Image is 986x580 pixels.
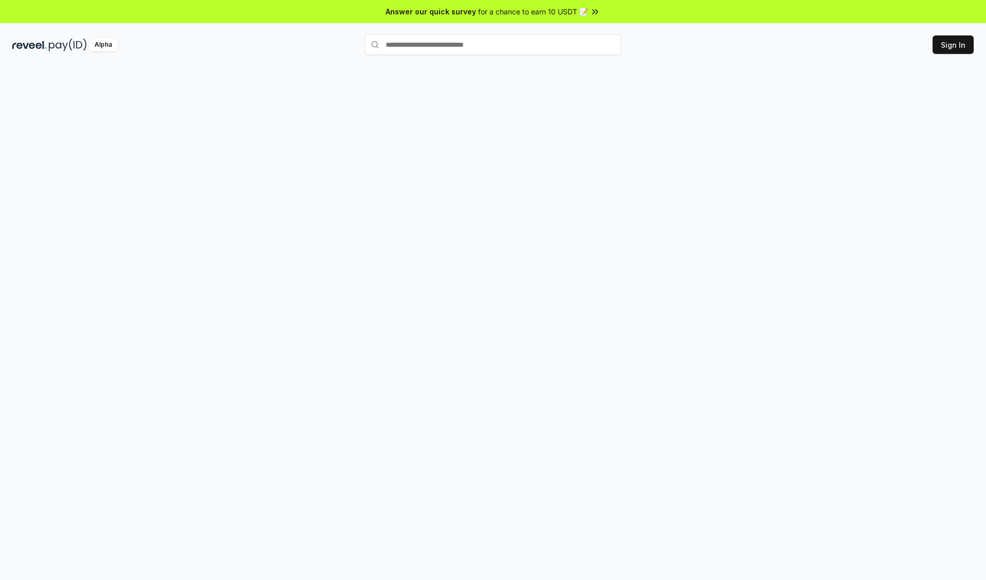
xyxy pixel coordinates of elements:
div: Alpha [89,39,118,51]
span: for a chance to earn 10 USDT 📝 [478,6,588,17]
img: pay_id [49,39,87,51]
button: Sign In [933,35,974,54]
img: reveel_dark [12,39,47,51]
span: Answer our quick survey [386,6,476,17]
